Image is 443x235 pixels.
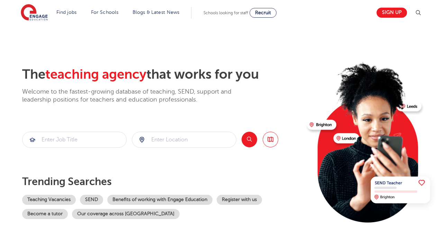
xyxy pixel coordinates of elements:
[133,10,180,15] a: Blogs & Latest News
[45,67,146,82] span: teaching agency
[204,10,248,15] span: Schools looking for staff
[72,209,180,219] a: Our coverage across [GEOGRAPHIC_DATA]
[242,132,257,147] button: Search
[22,209,68,219] a: Become a tutor
[132,132,236,147] input: Submit
[255,10,271,15] span: Recruit
[377,8,407,18] a: Sign up
[22,132,126,147] input: Submit
[107,195,213,205] a: Benefits of working with Engage Education
[22,132,127,148] div: Submit
[22,67,301,82] h2: The that works for you
[22,195,76,205] a: Teaching Vacancies
[22,88,251,104] p: Welcome to the fastest-growing database of teaching, SEND, support and leadership positions for t...
[217,195,262,205] a: Register with us
[80,195,103,205] a: SEND
[56,10,77,15] a: Find jobs
[21,4,48,21] img: Engage Education
[22,175,301,188] p: Trending searches
[250,8,277,18] a: Recruit
[91,10,118,15] a: For Schools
